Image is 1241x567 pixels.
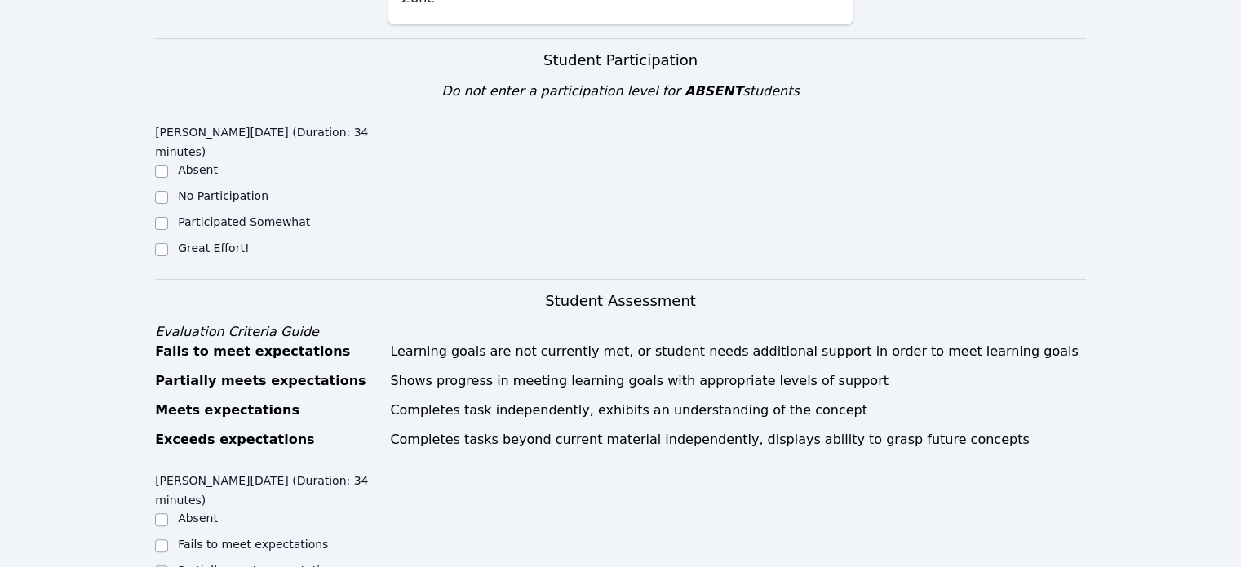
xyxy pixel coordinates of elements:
[155,82,1086,101] div: Do not enter a participation level for students
[390,430,1086,450] div: Completes tasks beyond current material independently, displays ability to grasp future concepts
[390,342,1086,361] div: Learning goals are not currently met, or student needs additional support in order to meet learni...
[390,371,1086,391] div: Shows progress in meeting learning goals with appropriate levels of support
[390,401,1086,420] div: Completes task independently, exhibits an understanding of the concept
[155,466,388,510] legend: [PERSON_NAME][DATE] (Duration: 34 minutes)
[155,371,380,391] div: Partially meets expectations
[178,241,249,255] label: Great Effort!
[178,512,218,525] label: Absent
[178,163,218,176] label: Absent
[178,189,268,202] label: No Participation
[155,342,380,361] div: Fails to meet expectations
[685,83,742,99] span: ABSENT
[155,401,380,420] div: Meets expectations
[178,538,328,551] label: Fails to meet expectations
[155,322,1086,342] div: Evaluation Criteria Guide
[155,430,380,450] div: Exceeds expectations
[155,117,388,162] legend: [PERSON_NAME][DATE] (Duration: 34 minutes)
[178,215,310,228] label: Participated Somewhat
[155,49,1086,72] h3: Student Participation
[155,290,1086,312] h3: Student Assessment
